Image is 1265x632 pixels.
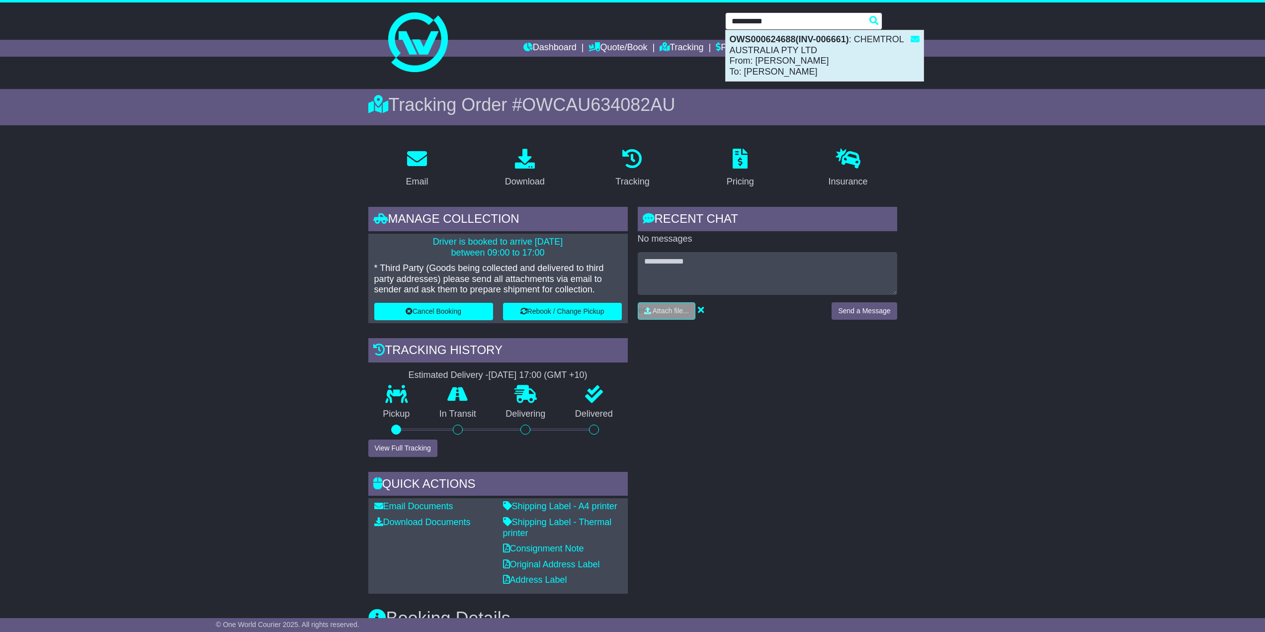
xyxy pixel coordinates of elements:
a: Download [499,145,551,192]
a: Tracking [609,145,656,192]
a: Consignment Note [503,543,584,553]
a: Original Address Label [503,559,600,569]
div: Estimated Delivery - [368,370,628,381]
p: Delivered [560,409,628,420]
div: Manage collection [368,207,628,234]
a: Download Documents [374,517,471,527]
div: RECENT CHAT [638,207,897,234]
strong: OWS000624688(INV-006661) [730,34,849,44]
a: Shipping Label - Thermal printer [503,517,612,538]
div: Insurance [829,175,868,188]
div: Email [406,175,428,188]
p: * Third Party (Goods being collected and delivered to third party addresses) please send all atta... [374,263,622,295]
button: Send a Message [832,302,897,320]
a: Email Documents [374,501,453,511]
a: Tracking [660,40,703,57]
a: Pricing [720,145,760,192]
button: Rebook / Change Pickup [503,303,622,320]
div: [DATE] 17:00 (GMT +10) [489,370,588,381]
div: : CHEMTROL AUSTRALIA PTY LTD From: [PERSON_NAME] To: [PERSON_NAME] [726,30,924,81]
a: Email [399,145,434,192]
span: OWCAU634082AU [522,94,675,115]
p: No messages [638,234,897,245]
div: Tracking [615,175,649,188]
div: Tracking history [368,338,628,365]
div: Tracking Order # [368,94,897,115]
a: Address Label [503,575,567,585]
a: Insurance [822,145,874,192]
a: Quote/Book [589,40,647,57]
button: View Full Tracking [368,440,437,457]
p: In Transit [424,409,491,420]
p: Delivering [491,409,561,420]
div: Pricing [727,175,754,188]
button: Cancel Booking [374,303,493,320]
span: © One World Courier 2025. All rights reserved. [216,621,359,629]
div: Download [505,175,545,188]
p: Driver is booked to arrive [DATE] between 09:00 to 17:00 [374,237,622,258]
a: Shipping Label - A4 printer [503,501,617,511]
h3: Booking Details [368,609,897,629]
a: Dashboard [523,40,577,57]
a: Financials [716,40,761,57]
div: Quick Actions [368,472,628,499]
p: Pickup [368,409,425,420]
